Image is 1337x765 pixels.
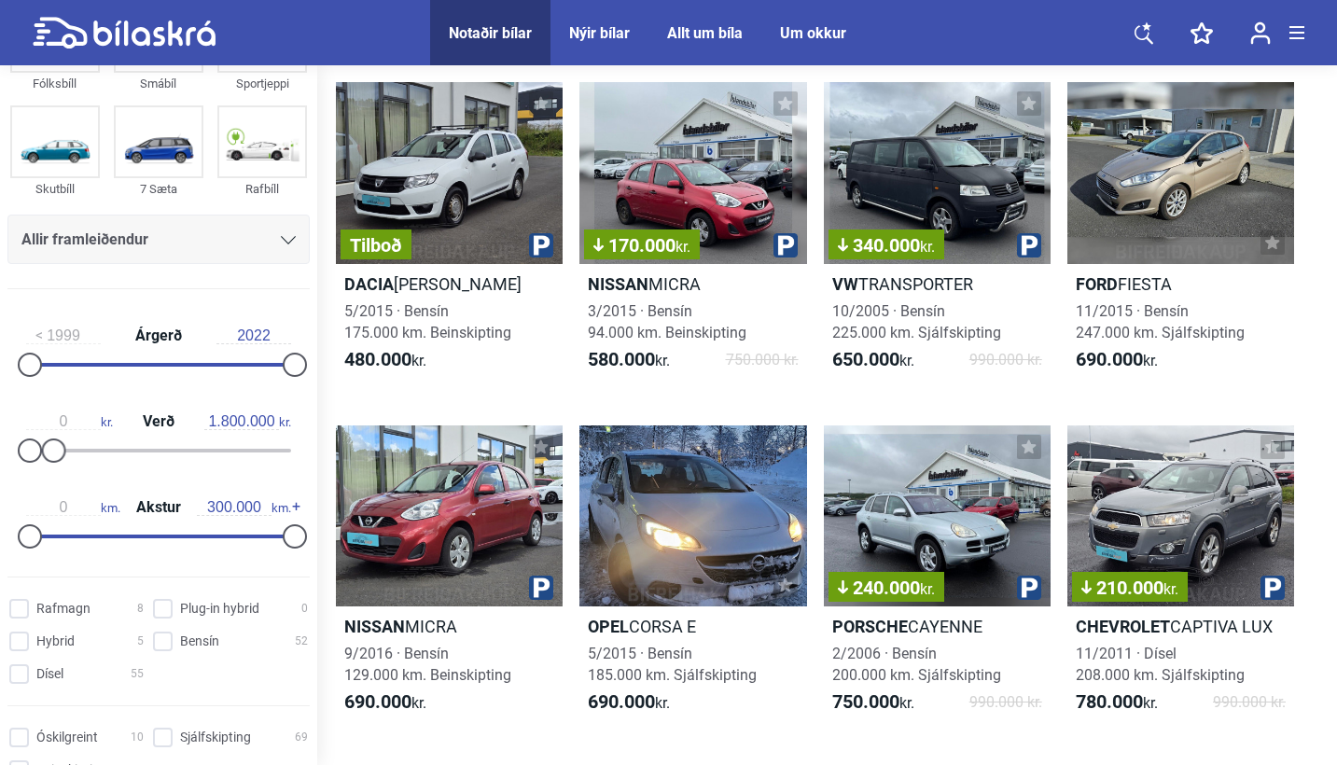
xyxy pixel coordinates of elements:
[344,691,426,714] span: kr.
[10,73,100,94] div: Fólksbíll
[969,691,1042,714] span: 990.000 kr.
[726,349,799,371] span: 750.000 kr.
[588,691,670,714] span: kr.
[1213,691,1286,714] span: 990.000 kr.
[1076,302,1245,341] span: 11/2015 · Bensín 247.000 km. Sjálfskipting
[593,236,690,255] span: 170.000
[350,236,402,255] span: Tilboð
[832,645,1001,684] span: 2/2006 · Bensín 200.000 km. Sjálfskipting
[529,233,553,257] img: parking.png
[36,664,63,684] span: Dísel
[180,632,219,651] span: Bensín
[824,82,1051,388] a: 340.000kr.VWTRANSPORTER10/2005 · Bensín225.000 km. Sjálfskipting650.000kr.990.000 kr.
[137,632,144,651] span: 5
[832,617,908,636] b: Porsche
[1076,645,1245,684] span: 11/2011 · Dísel 208.000 km. Sjálfskipting
[301,599,308,619] span: 0
[824,273,1051,295] h2: TRANSPORTER
[137,599,144,619] span: 8
[969,349,1042,371] span: 990.000 kr.
[588,274,648,294] b: Nissan
[1076,690,1143,713] b: 780.000
[1017,576,1041,600] img: parking.png
[336,616,563,637] h2: MICRA
[1067,273,1294,295] h2: FIESTA
[344,690,411,713] b: 690.000
[920,238,935,256] span: kr.
[1081,578,1178,597] span: 210.000
[667,24,743,42] a: Allt um bíla
[10,178,100,200] div: Skutbíll
[180,599,259,619] span: Plug-in hybrid
[36,599,91,619] span: Rafmagn
[344,302,511,341] span: 5/2015 · Bensín 175.000 km. Beinskipting
[920,580,935,598] span: kr.
[295,728,308,747] span: 69
[1076,348,1143,370] b: 690.000
[1067,82,1294,388] a: FordFIESTA11/2015 · Bensín247.000 km. Sjálfskipting690.000kr.
[114,178,203,200] div: 7 Sæta
[36,632,75,651] span: Hybrid
[1076,274,1118,294] b: Ford
[26,499,120,516] span: km.
[336,425,563,731] a: NissanMICRA9/2016 · Bensín129.000 km. Beinskipting690.000kr.
[824,616,1051,637] h2: CAYENNE
[114,73,203,94] div: Smábíl
[449,24,532,42] a: Notaðir bílar
[773,233,798,257] img: parking.png
[588,349,670,371] span: kr.
[1067,616,1294,637] h2: CAPTIVA LUX
[832,691,914,714] span: kr.
[138,414,179,429] span: Verð
[26,413,113,430] span: kr.
[675,238,690,256] span: kr.
[36,728,98,747] span: Óskilgreint
[588,617,629,636] b: Opel
[838,578,935,597] span: 240.000
[569,24,630,42] a: Nýir bílar
[204,413,291,430] span: kr.
[1260,576,1285,600] img: parking.png
[832,690,899,713] b: 750.000
[579,616,806,637] h2: CORSA E
[336,82,563,388] a: TilboðDacia[PERSON_NAME]5/2015 · Bensín175.000 km. Beinskipting480.000kr.
[1076,691,1158,714] span: kr.
[1076,349,1158,371] span: kr.
[344,617,405,636] b: Nissan
[197,499,291,516] span: km.
[579,425,806,731] a: OpelCORSA E5/2015 · Bensín185.000 km. Sjálfskipting690.000kr.
[832,274,858,294] b: VW
[588,690,655,713] b: 690.000
[132,500,186,515] span: Akstur
[780,24,846,42] a: Um okkur
[344,645,511,684] span: 9/2016 · Bensín 129.000 km. Beinskipting
[588,302,746,341] span: 3/2015 · Bensín 94.000 km. Beinskipting
[588,348,655,370] b: 580.000
[131,328,187,343] span: Árgerð
[1250,21,1271,45] img: user-login.svg
[579,273,806,295] h2: MICRA
[344,349,426,371] span: kr.
[824,425,1051,731] a: 240.000kr.PorscheCAYENNE2/2006 · Bensín200.000 km. Sjálfskipting750.000kr.990.000 kr.
[21,227,148,253] span: Allir framleiðendur
[131,728,144,747] span: 10
[579,82,806,388] a: 170.000kr.NissanMICRA3/2015 · Bensín94.000 km. Beinskipting580.000kr.750.000 kr.
[588,645,757,684] span: 5/2015 · Bensín 185.000 km. Sjálfskipting
[217,73,307,94] div: Sportjeppi
[131,664,144,684] span: 55
[838,236,935,255] span: 340.000
[336,273,563,295] h2: [PERSON_NAME]
[295,632,308,651] span: 52
[1163,580,1178,598] span: kr.
[832,348,899,370] b: 650.000
[1017,233,1041,257] img: parking.png
[529,576,553,600] img: parking.png
[832,302,1001,341] span: 10/2005 · Bensín 225.000 km. Sjálfskipting
[1067,425,1294,731] a: 210.000kr.ChevroletCAPTIVA LUX11/2011 · Dísel208.000 km. Sjálfskipting780.000kr.990.000 kr.
[344,274,394,294] b: Dacia
[217,178,307,200] div: Rafbíll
